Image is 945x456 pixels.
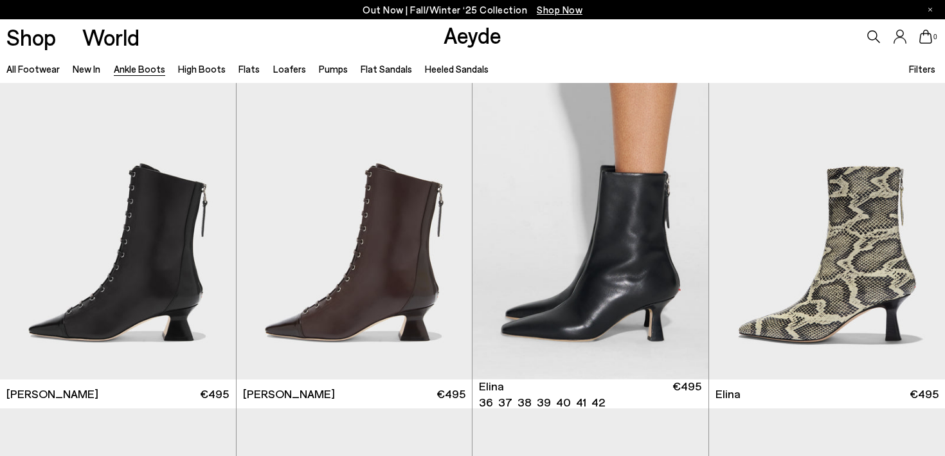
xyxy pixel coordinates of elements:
[237,379,473,408] a: [PERSON_NAME] €495
[239,63,260,75] a: Flats
[6,26,56,48] a: Shop
[425,63,489,75] a: Heeled Sandals
[473,83,708,379] img: Elina Ankle Boots
[909,63,935,75] span: Filters
[473,83,708,379] a: 6 / 6 1 / 6 2 / 6 3 / 6 4 / 6 5 / 6 6 / 6 1 / 6 Next slide Previous slide
[537,4,582,15] span: Navigate to /collections/new-in
[82,26,139,48] a: World
[479,378,504,394] span: Elina
[498,394,512,410] li: 37
[243,386,335,402] span: [PERSON_NAME]
[437,386,465,402] span: €495
[919,30,932,44] a: 0
[6,386,98,402] span: [PERSON_NAME]
[591,394,605,410] li: 42
[73,63,100,75] a: New In
[672,378,701,410] span: €495
[576,394,586,410] li: 41
[556,394,571,410] li: 40
[473,83,708,379] div: 6 / 6
[200,386,229,402] span: €495
[237,83,473,379] img: Gwen Lace-Up Boots
[479,394,601,410] ul: variant
[715,386,741,402] span: Elina
[361,63,412,75] a: Flat Sandals
[178,63,226,75] a: High Boots
[363,2,582,18] p: Out Now | Fall/Winter ‘25 Collection
[910,386,939,402] span: €495
[114,63,165,75] a: Ankle Boots
[932,33,939,41] span: 0
[537,394,551,410] li: 39
[444,21,501,48] a: Aeyde
[517,394,532,410] li: 38
[273,63,306,75] a: Loafers
[479,394,493,410] li: 36
[6,63,60,75] a: All Footwear
[473,379,708,408] a: Elina 36 37 38 39 40 41 42 €495
[319,63,348,75] a: Pumps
